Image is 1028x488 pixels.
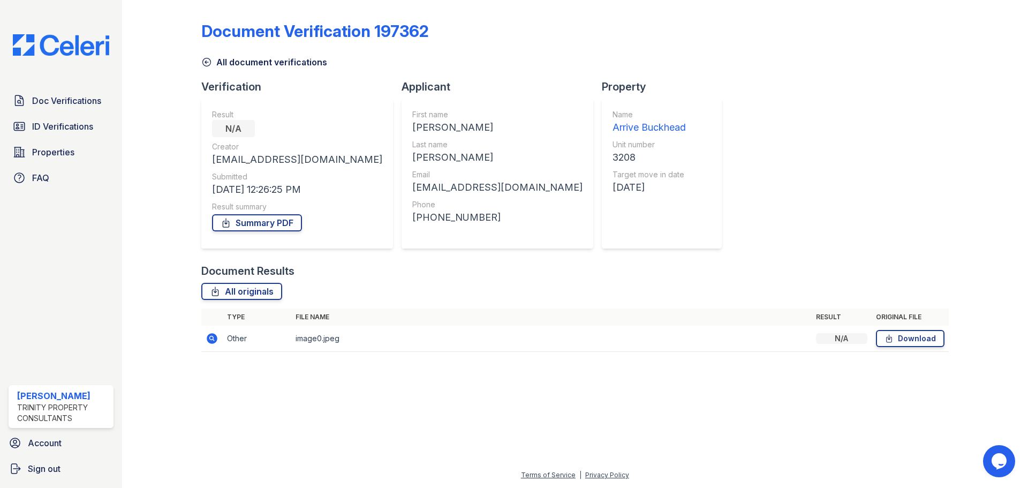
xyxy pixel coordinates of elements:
[17,402,109,424] div: Trinity Property Consultants
[412,120,583,135] div: [PERSON_NAME]
[201,264,294,279] div: Document Results
[412,180,583,195] div: [EMAIL_ADDRESS][DOMAIN_NAME]
[613,180,686,195] div: [DATE]
[212,171,382,182] div: Submitted
[402,79,602,94] div: Applicant
[201,79,402,94] div: Verification
[32,120,93,133] span: ID Verifications
[212,152,382,167] div: [EMAIL_ADDRESS][DOMAIN_NAME]
[9,90,114,111] a: Doc Verifications
[9,167,114,189] a: FAQ
[223,326,291,352] td: Other
[212,120,255,137] div: N/A
[412,139,583,150] div: Last name
[212,214,302,231] a: Summary PDF
[223,309,291,326] th: Type
[613,150,686,165] div: 3208
[212,141,382,152] div: Creator
[521,471,576,479] a: Terms of Service
[872,309,949,326] th: Original file
[613,169,686,180] div: Target move in date
[28,462,61,475] span: Sign out
[613,120,686,135] div: Arrive Buckhead
[4,34,118,56] img: CE_Logo_Blue-a8612792a0a2168367f1c8372b55b34899dd931a85d93a1a3d3e32e68fde9ad4.png
[17,389,109,402] div: [PERSON_NAME]
[291,326,812,352] td: image0.jpeg
[412,199,583,210] div: Phone
[602,79,730,94] div: Property
[212,201,382,212] div: Result summary
[212,182,382,197] div: [DATE] 12:26:25 PM
[812,309,872,326] th: Result
[28,437,62,449] span: Account
[201,56,327,69] a: All document verifications
[983,445,1017,477] iframe: chat widget
[291,309,812,326] th: File name
[212,109,382,120] div: Result
[613,109,686,135] a: Name Arrive Buckhead
[201,21,429,41] div: Document Verification 197362
[585,471,629,479] a: Privacy Policy
[412,210,583,225] div: [PHONE_NUMBER]
[201,283,282,300] a: All originals
[876,330,944,347] a: Download
[613,109,686,120] div: Name
[412,169,583,180] div: Email
[4,458,118,479] a: Sign out
[412,150,583,165] div: [PERSON_NAME]
[4,432,118,454] a: Account
[9,116,114,137] a: ID Verifications
[412,109,583,120] div: First name
[579,471,581,479] div: |
[816,333,867,344] div: N/A
[613,139,686,150] div: Unit number
[32,94,101,107] span: Doc Verifications
[32,171,49,184] span: FAQ
[32,146,74,159] span: Properties
[9,141,114,163] a: Properties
